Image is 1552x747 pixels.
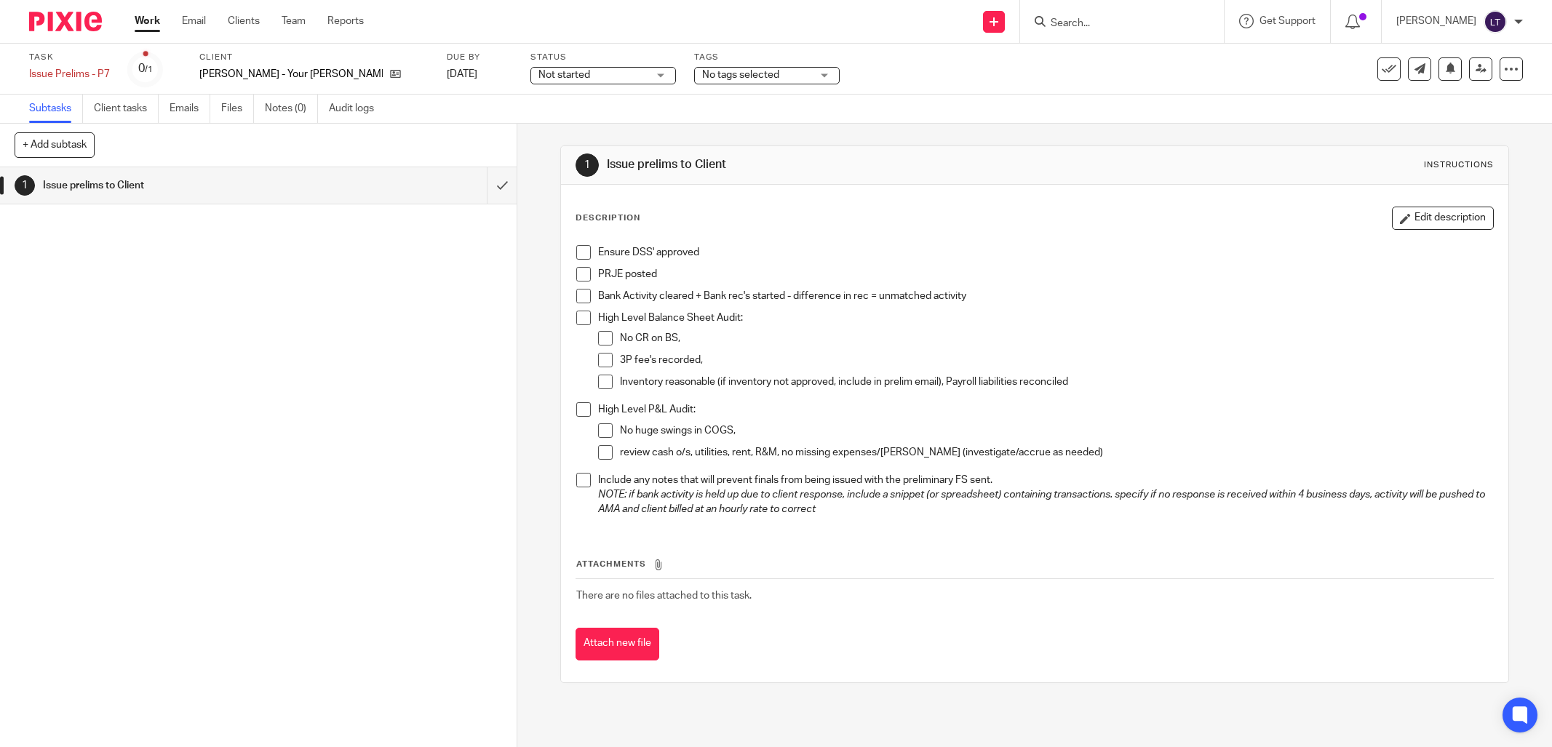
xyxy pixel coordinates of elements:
[620,423,1493,438] p: No huge swings in COGS,
[576,212,640,224] p: Description
[1392,207,1494,230] button: Edit description
[598,289,1493,303] p: Bank Activity cleared + Bank rec's started - difference in rec = unmatched activity
[620,445,1493,460] p: review cash o/s, utilities, rent, R&M, no missing expenses/[PERSON_NAME] (investigate/accrue as n...
[576,560,646,568] span: Attachments
[530,52,676,63] label: Status
[1396,14,1476,28] p: [PERSON_NAME]
[694,52,840,63] label: Tags
[620,375,1493,389] p: Inventory reasonable (if inventory not approved, include in prelim email), Payroll liabilities re...
[1259,16,1316,26] span: Get Support
[29,12,102,31] img: Pixie
[620,353,1493,367] p: 3P fee's recorded,
[265,95,318,123] a: Notes (0)
[221,95,254,123] a: Files
[182,14,206,28] a: Email
[29,95,83,123] a: Subtasks
[29,67,110,81] div: Issue Prelims - P7
[329,95,385,123] a: Audit logs
[43,175,330,196] h1: Issue prelims to Client
[598,267,1493,281] p: PRJE posted
[138,60,153,77] div: 0
[94,95,159,123] a: Client tasks
[1484,10,1507,33] img: svg%3E
[1049,17,1180,31] input: Search
[576,628,659,660] button: Attach new file
[135,14,160,28] a: Work
[598,311,1493,325] p: High Level Balance Sheet Audit:
[145,65,153,73] small: /1
[199,67,383,81] p: [PERSON_NAME] - Your [PERSON_NAME] LLC
[598,245,1493,260] p: Ensure DSS' approved
[228,14,260,28] a: Clients
[327,14,364,28] a: Reports
[702,70,779,80] span: No tags selected
[1424,159,1494,171] div: Instructions
[538,70,590,80] span: Not started
[282,14,306,28] a: Team
[598,490,1487,514] em: NOTE: if bank activity is held up due to client response, include a snippet (or spreadsheet) cont...
[576,153,599,177] div: 1
[447,52,512,63] label: Due by
[576,591,752,601] span: There are no files attached to this task.
[15,132,95,157] button: + Add subtask
[607,157,1066,172] h1: Issue prelims to Client
[15,175,35,196] div: 1
[620,331,1493,345] p: No CR on BS,
[170,95,210,123] a: Emails
[29,52,110,63] label: Task
[598,473,1493,487] p: Include any notes that will prevent finals from being issued with the preliminary FS sent.
[598,402,1493,417] p: High Level P&L Audit:
[199,52,429,63] label: Client
[447,69,477,79] span: [DATE]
